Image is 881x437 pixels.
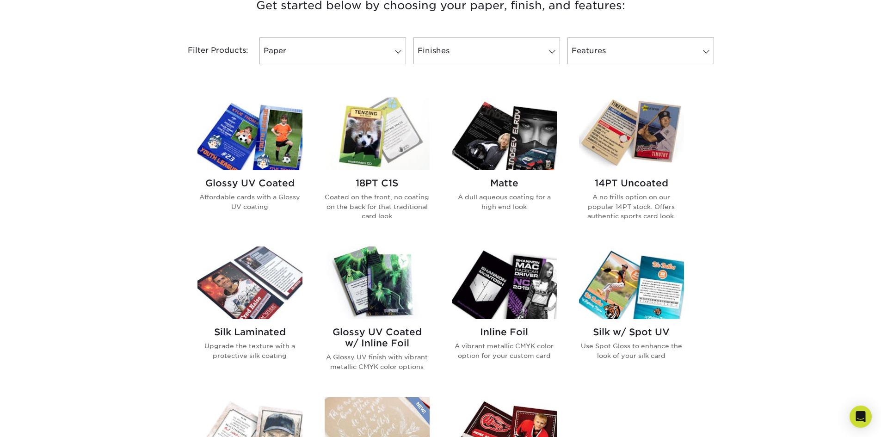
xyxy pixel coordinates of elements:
[579,98,684,235] a: 14PT Uncoated Trading Cards 14PT Uncoated A no frills option on our popular 14PT stock. Offers au...
[452,341,557,360] p: A vibrant metallic CMYK color option for your custom card
[163,37,256,64] div: Filter Products:
[325,98,430,235] a: 18PT C1S Trading Cards 18PT C1S Coated on the front, no coating on the back for that traditional ...
[325,352,430,371] p: A Glossy UV finish with vibrant metallic CMYK color options
[579,326,684,338] h2: Silk w/ Spot UV
[579,192,684,221] p: A no frills option on our popular 14PT stock. Offers authentic sports card look.
[197,178,302,189] h2: Glossy UV Coated
[452,326,557,338] h2: Inline Foil
[325,178,430,189] h2: 18PT C1S
[325,98,430,170] img: 18PT C1S Trading Cards
[413,37,560,64] a: Finishes
[452,246,557,386] a: Inline Foil Trading Cards Inline Foil A vibrant metallic CMYK color option for your custom card
[197,192,302,211] p: Affordable cards with a Glossy UV coating
[579,178,684,189] h2: 14PT Uncoated
[579,98,684,170] img: 14PT Uncoated Trading Cards
[579,246,684,319] img: Silk w/ Spot UV Trading Cards
[567,37,714,64] a: Features
[579,246,684,386] a: Silk w/ Spot UV Trading Cards Silk w/ Spot UV Use Spot Gloss to enhance the look of your silk card
[407,397,430,425] img: New Product
[197,246,302,319] img: Silk Laminated Trading Cards
[452,98,557,235] a: Matte Trading Cards Matte A dull aqueous coating for a high end look
[452,178,557,189] h2: Matte
[452,246,557,319] img: Inline Foil Trading Cards
[452,192,557,211] p: A dull aqueous coating for a high end look
[197,98,302,235] a: Glossy UV Coated Trading Cards Glossy UV Coated Affordable cards with a Glossy UV coating
[325,326,430,349] h2: Glossy UV Coated w/ Inline Foil
[197,341,302,360] p: Upgrade the texture with a protective silk coating
[197,246,302,386] a: Silk Laminated Trading Cards Silk Laminated Upgrade the texture with a protective silk coating
[325,192,430,221] p: Coated on the front, no coating on the back for that traditional card look
[579,341,684,360] p: Use Spot Gloss to enhance the look of your silk card
[850,406,872,428] div: Open Intercom Messenger
[197,98,302,170] img: Glossy UV Coated Trading Cards
[325,246,430,386] a: Glossy UV Coated w/ Inline Foil Trading Cards Glossy UV Coated w/ Inline Foil A Glossy UV finish ...
[452,98,557,170] img: Matte Trading Cards
[197,326,302,338] h2: Silk Laminated
[259,37,406,64] a: Paper
[325,246,430,319] img: Glossy UV Coated w/ Inline Foil Trading Cards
